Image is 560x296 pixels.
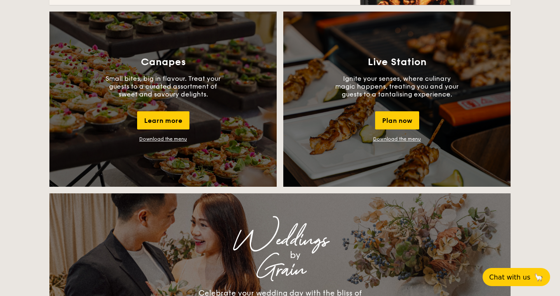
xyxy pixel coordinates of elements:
[373,136,421,142] a: Download the menu
[141,56,186,68] h3: Canapes
[489,273,530,281] span: Chat with us
[139,136,187,142] a: Download the menu
[122,263,438,277] div: Grain
[152,248,438,263] div: by
[368,56,427,68] h3: Live Station
[375,111,419,129] div: Plan now
[335,75,459,98] p: Ignite your senses, where culinary magic happens, treating you and your guests to a tantalising e...
[483,268,550,286] button: Chat with us🦙
[101,75,225,98] p: Small bites, big in flavour. Treat your guests to a curated assortment of sweet and savoury delig...
[137,111,189,129] div: Learn more
[122,233,438,248] div: Weddings
[534,273,544,282] span: 🦙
